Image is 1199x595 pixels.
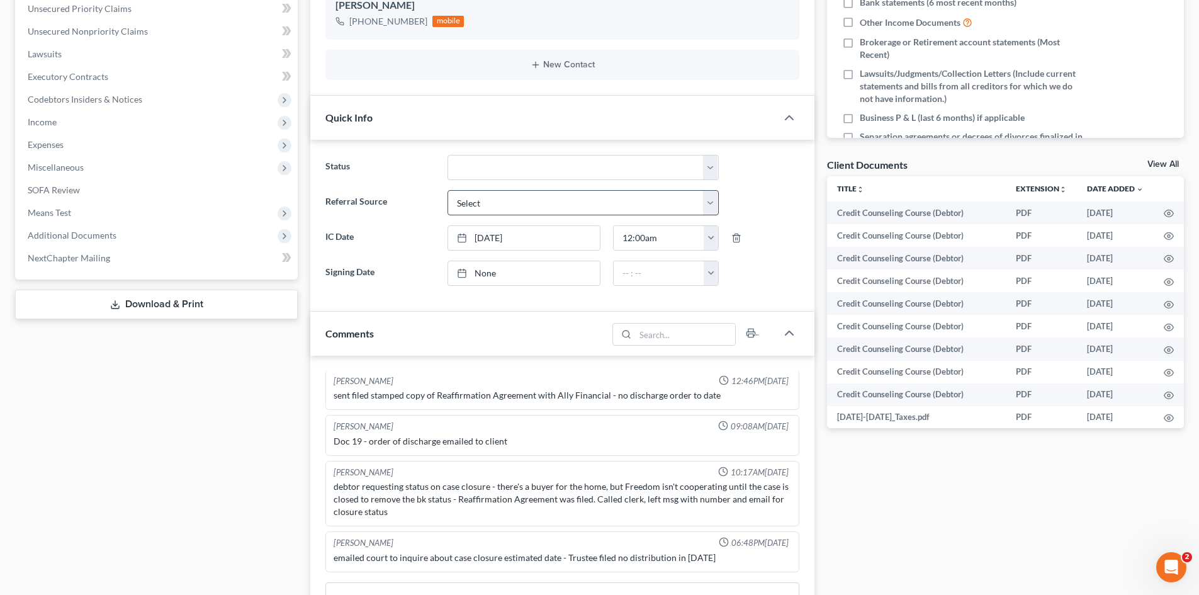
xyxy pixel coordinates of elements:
[319,155,441,180] label: Status
[448,261,600,285] a: None
[334,375,393,387] div: [PERSON_NAME]
[636,324,736,345] input: Search...
[319,190,441,215] label: Referral Source
[827,337,1006,360] td: Credit Counseling Course (Debtor)
[1059,186,1067,193] i: unfold_more
[614,261,704,285] input: -- : --
[18,65,298,88] a: Executory Contracts
[28,184,80,195] span: SOFA Review
[827,361,1006,383] td: Credit Counseling Course (Debtor)
[860,111,1025,124] span: Business P & L (last 6 months) if applicable
[1006,292,1077,315] td: PDF
[319,225,441,251] label: IC Date
[28,71,108,82] span: Executory Contracts
[1136,186,1144,193] i: expand_more
[18,43,298,65] a: Lawsuits
[28,48,62,59] span: Lawsuits
[335,60,789,70] button: New Contact
[857,186,864,193] i: unfold_more
[1077,269,1154,292] td: [DATE]
[1077,315,1154,337] td: [DATE]
[28,3,132,14] span: Unsecured Priority Claims
[827,158,908,171] div: Client Documents
[319,261,441,286] label: Signing Date
[731,467,789,479] span: 10:17AM[DATE]
[827,383,1006,406] td: Credit Counseling Course (Debtor)
[334,537,393,549] div: [PERSON_NAME]
[1006,361,1077,383] td: PDF
[28,252,110,263] span: NextChapter Mailing
[837,184,864,193] a: Titleunfold_more
[1006,383,1077,406] td: PDF
[1077,383,1154,406] td: [DATE]
[1077,337,1154,360] td: [DATE]
[18,247,298,269] a: NextChapter Mailing
[334,480,791,518] div: debtor requesting status on case closure - there's a buyer for the home, but Freedom isn't cooper...
[349,15,427,28] div: [PHONE_NUMBER]
[334,421,393,433] div: [PERSON_NAME]
[28,94,142,105] span: Codebtors Insiders & Notices
[1077,292,1154,315] td: [DATE]
[827,269,1006,292] td: Credit Counseling Course (Debtor)
[325,327,374,339] span: Comments
[28,162,84,173] span: Miscellaneous
[28,116,57,127] span: Income
[1077,406,1154,429] td: [DATE]
[860,67,1084,105] span: Lawsuits/Judgments/Collection Letters (Include current statements and bills from all creditors fo...
[1077,224,1154,247] td: [DATE]
[1006,269,1077,292] td: PDF
[827,247,1006,269] td: Credit Counseling Course (Debtor)
[18,179,298,201] a: SOFA Review
[827,292,1006,315] td: Credit Counseling Course (Debtor)
[1006,201,1077,224] td: PDF
[334,467,393,479] div: [PERSON_NAME]
[334,552,791,564] div: emailed court to inquire about case closure estimated date - Trustee filed no distribution in [DATE]
[28,26,148,37] span: Unsecured Nonpriority Claims
[1006,224,1077,247] td: PDF
[827,315,1006,337] td: Credit Counseling Course (Debtor)
[1006,247,1077,269] td: PDF
[1156,552,1186,582] iframe: Intercom live chat
[15,290,298,319] a: Download & Print
[448,226,600,250] a: [DATE]
[731,375,789,387] span: 12:46PM[DATE]
[28,230,116,241] span: Additional Documents
[432,16,464,27] div: mobile
[860,36,1084,61] span: Brokerage or Retirement account statements (Most Recent)
[731,537,789,549] span: 06:48PM[DATE]
[827,201,1006,224] td: Credit Counseling Course (Debtor)
[1006,315,1077,337] td: PDF
[1006,337,1077,360] td: PDF
[731,421,789,433] span: 09:08AM[DATE]
[1077,361,1154,383] td: [DATE]
[334,435,791,448] div: Doc 19 - order of discharge emailed to client
[1077,247,1154,269] td: [DATE]
[28,139,64,150] span: Expenses
[1016,184,1067,193] a: Extensionunfold_more
[1087,184,1144,193] a: Date Added expand_more
[28,207,71,218] span: Means Test
[325,111,373,123] span: Quick Info
[860,130,1084,156] span: Separation agreements or decrees of divorces finalized in the past 2 years
[18,20,298,43] a: Unsecured Nonpriority Claims
[334,389,791,402] div: sent filed stamped copy of Reaffirmation Agreement with Ally Financial - no discharge order to date
[827,406,1006,429] td: [DATE]-[DATE]_Taxes.pdf
[827,224,1006,247] td: Credit Counseling Course (Debtor)
[614,226,704,250] input: -- : --
[860,16,960,29] span: Other Income Documents
[1077,201,1154,224] td: [DATE]
[1006,406,1077,429] td: PDF
[1182,552,1192,562] span: 2
[1147,160,1179,169] a: View All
